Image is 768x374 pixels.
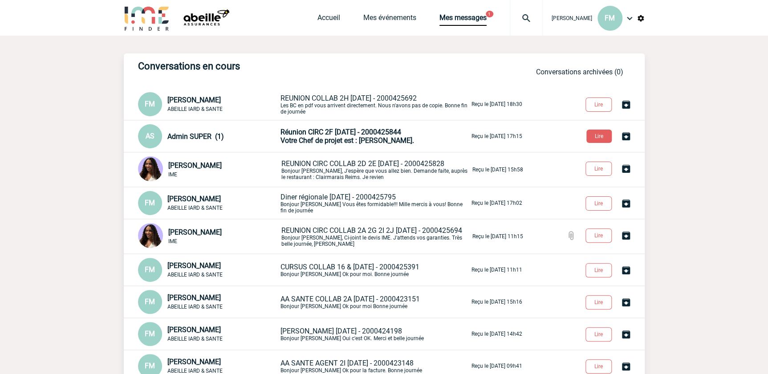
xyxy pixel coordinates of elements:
span: ABEILLE IARD & SANTE [167,304,223,310]
p: Bonjour [PERSON_NAME], J'espère que vous allez bien. Demande faite, auprès le restaurant : Clairm... [281,159,471,180]
p: Reçu le [DATE] 11h15 [472,233,523,240]
span: FM [145,199,155,207]
img: Archiver la conversation [621,329,631,340]
div: Conversation privée : Client - Agence [138,124,279,148]
img: Archiver la conversation [621,297,631,308]
span: Diner régionale [DATE] - 2000425795 [280,193,396,201]
div: Conversation privée : Client - Agence [138,92,279,116]
button: Lire [585,327,612,341]
span: REUNION CIRC COLLAB 2A 2G 2I 2J [DATE] - 2000425694 [281,226,462,235]
a: Mes messages [439,13,487,26]
p: Reçu le [DATE] 15h16 [471,299,522,305]
a: Mes événements [363,13,416,26]
button: Lire [586,130,612,143]
span: [PERSON_NAME] [167,96,221,104]
a: Lire [578,329,621,338]
p: Bonjour [PERSON_NAME] Ok pour moi. Bonne journée [280,263,470,277]
span: [PERSON_NAME] [167,261,221,270]
span: [PERSON_NAME] [168,161,222,170]
img: Archiver la conversation [621,131,631,142]
a: Lire [578,164,621,172]
span: ABEILLE IARD & SANTE [167,336,223,342]
span: REUNION CIRC COLLAB 2D 2E [DATE] - 2000425828 [281,159,444,168]
span: AS [146,132,154,140]
p: Reçu le [DATE] 11h11 [471,267,522,273]
span: IME [168,171,177,178]
a: Lire [578,100,621,108]
a: FM [PERSON_NAME] ABEILLE IARD & SANTE AA SANTE COLLAB 2A [DATE] - 2000423151Bonjour [PERSON_NAME]... [138,297,522,305]
img: Archiver la conversation [621,99,631,110]
h3: Conversations en cours [138,61,405,72]
p: Reçu le [DATE] 14h42 [471,331,522,337]
a: FM [PERSON_NAME] ABEILLE IARD & SANTE AA SANTE AGENT 2I [DATE] - 2000423148Bonjour [PERSON_NAME] ... [138,361,522,370]
p: Bonjour [PERSON_NAME] Ok pour moi Bonne journée [280,295,470,309]
div: Conversation privée : Client - Agence [138,290,279,314]
img: Archiver la conversation [621,198,631,209]
span: ABEILLE IARD & SANTE [167,106,223,112]
a: FM [PERSON_NAME] ABEILLE IARD & SANTE REUNION COLLAB 2H [DATE] - 2000425692Les BC en pdf vous arr... [138,99,522,108]
button: Lire [585,162,612,176]
div: Conversation privée : Client - Agence [138,322,279,346]
button: Lire [585,98,612,112]
span: [PERSON_NAME] [168,228,222,236]
button: Lire [585,359,612,374]
a: FM [PERSON_NAME] ABEILLE IARD & SANTE [PERSON_NAME] [DATE] - 2000424198Bonjour [PERSON_NAME] Oui ... [138,329,522,337]
span: [PERSON_NAME] [167,293,221,302]
img: Archiver la conversation [621,230,631,241]
span: Votre Chef de projet est : [PERSON_NAME]. [280,136,414,145]
img: 131234-0.jpg [138,223,163,248]
a: Accueil [317,13,340,26]
a: Lire [579,131,621,140]
span: [PERSON_NAME] [552,15,592,21]
p: Bonjour [PERSON_NAME] Vous êtes formidable!!! Mille mercis à vous! Bonne fin de journée [280,193,470,214]
p: Reçu le [DATE] 17h15 [471,133,522,139]
div: Conversation privée : Client - Agence [138,156,280,183]
p: Les BC en pdf vous arrivent directement. Nous n'avons pas de copie. Bonne fin de journée [280,94,470,115]
a: FM [PERSON_NAME] ABEILLE IARD & SANTE CURSUS COLLAB 16 & [DATE] - 2000425391Bonjour [PERSON_NAME]... [138,265,522,273]
a: Lire [578,297,621,306]
span: [PERSON_NAME] [167,358,221,366]
span: FM [145,265,155,274]
span: FM [605,14,615,22]
p: Reçu le [DATE] 15h58 [472,167,523,173]
span: CURSUS COLLAB 16 & [DATE] - 2000425391 [280,263,419,271]
a: [PERSON_NAME] IME REUNION CIRC COLLAB 2D 2E [DATE] - 2000425828Bonjour [PERSON_NAME], J'espère qu... [138,165,523,173]
span: Admin SUPER (1) [167,132,224,141]
span: Réunion CIRC 2F [DATE] - 2000425844 [280,128,401,136]
div: Conversation privée : Client - Agence [138,191,279,215]
img: Archiver la conversation [621,163,631,174]
a: Lire [578,362,621,370]
img: IME-Finder [124,5,170,31]
span: ABEILLE IARD & SANTE [167,205,223,211]
a: Conversations archivées (0) [536,68,623,76]
p: Bonjour [PERSON_NAME] Ok pour la facture. Bonne journée [280,359,470,374]
span: REUNION COLLAB 2H [DATE] - 2000425692 [280,94,417,102]
a: [PERSON_NAME] IME REUNION CIRC COLLAB 2A 2G 2I 2J [DATE] - 2000425694Bonjour [PERSON_NAME], Ci-jo... [138,232,523,240]
span: IME [168,238,177,244]
span: FM [145,100,155,108]
span: FM [145,329,155,338]
a: Lire [578,265,621,274]
p: Reçu le [DATE] 09h41 [471,363,522,369]
span: ABEILLE IARD & SANTE [167,368,223,374]
p: Reçu le [DATE] 17h02 [471,200,522,206]
button: Lire [585,263,612,277]
span: [PERSON_NAME] [DATE] - 2000424198 [280,327,402,335]
button: 1 [486,11,493,17]
span: AA SANTE COLLAB 2A [DATE] - 2000423151 [280,295,420,303]
p: Reçu le [DATE] 18h30 [471,101,522,107]
a: Lire [578,231,621,239]
div: Conversation privée : Client - Agence [138,223,280,250]
img: Archiver la conversation [621,265,631,276]
span: FM [145,362,155,370]
img: 131234-0.jpg [138,156,163,181]
a: AS Admin SUPER (1) Réunion CIRC 2F [DATE] - 2000425844Votre Chef de projet est : [PERSON_NAME]. R... [138,131,522,140]
img: Archiver la conversation [621,361,631,372]
span: ABEILLE IARD & SANTE [167,272,223,278]
span: [PERSON_NAME] [167,325,221,334]
span: [PERSON_NAME] [167,195,221,203]
div: Conversation privée : Client - Agence [138,258,279,282]
p: Bonjour [PERSON_NAME], Ci-joint le devis IME. J'attends vos garanties. Très belle journée, [PERSO... [281,226,471,247]
span: AA SANTE AGENT 2I [DATE] - 2000423148 [280,359,414,367]
button: Lire [585,295,612,309]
